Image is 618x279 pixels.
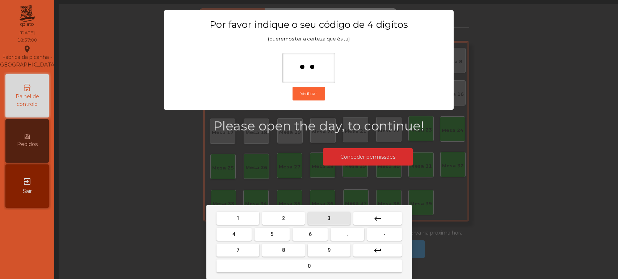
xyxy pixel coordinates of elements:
[178,19,440,30] h3: Por favor indique o seu código de 4 digítos
[347,231,348,237] span: .
[293,228,328,241] button: 6
[216,244,259,257] button: 7
[383,231,386,237] span: -
[282,247,285,253] span: 8
[308,263,311,269] span: 0
[232,231,235,237] span: 4
[309,231,312,237] span: 6
[373,214,382,223] mat-icon: keyboard_backspace
[373,246,382,255] mat-icon: keyboard_return
[262,244,305,257] button: 8
[270,231,273,237] span: 5
[328,215,331,221] span: 3
[308,244,350,257] button: 9
[255,228,290,241] button: 5
[367,228,402,241] button: -
[216,259,402,272] button: 0
[268,36,350,42] span: (queremos ter a certeza que és tu)
[236,215,239,221] span: 1
[236,247,239,253] span: 7
[308,212,350,225] button: 3
[328,247,331,253] span: 9
[331,228,364,241] button: .
[293,87,325,100] button: Verificar
[216,212,259,225] button: 1
[262,212,305,225] button: 2
[282,215,285,221] span: 2
[216,228,252,241] button: 4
